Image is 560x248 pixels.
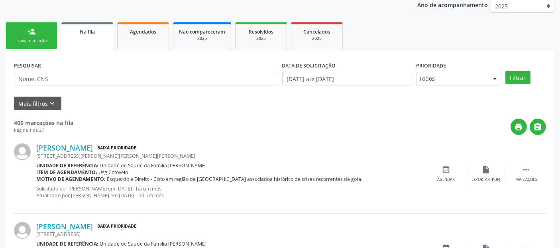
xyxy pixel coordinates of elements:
[505,71,531,84] button: Filtrar
[522,165,531,174] i: 
[241,36,281,42] div: 2025
[530,119,546,135] button: 
[515,177,537,183] div: Mais ações
[515,123,523,131] i: print
[282,72,412,85] input: Selecione um intervalo
[438,177,455,183] div: Agendar
[36,169,97,176] b: Item de agendamento:
[282,60,336,72] label: DATA DE SOLICITAÇÃO
[36,176,106,183] b: Motivo de agendamento:
[96,144,138,152] span: Baixa Prioridade
[48,99,57,108] i: keyboard_arrow_down
[36,240,98,247] b: Unidade de referência:
[36,153,426,159] div: [STREET_ADDRESS][PERSON_NAME][PERSON_NAME][PERSON_NAME]
[472,177,501,183] div: Exportar (PDF)
[107,176,363,183] span: Esquerdo e Direito - Cisto em região de [GEOGRAPHIC_DATA] associadoa histórico de crises recorren...
[419,75,485,83] span: Todos
[416,60,446,72] label: Prioridade
[179,36,225,42] div: 2025
[442,165,451,174] i: event_available
[80,28,95,35] span: Na fila
[14,119,73,127] strong: 405 marcações na fila
[14,143,31,160] img: img
[297,36,337,42] div: 2025
[36,222,93,231] a: [PERSON_NAME]
[249,28,273,35] span: Resolvidos
[179,28,225,35] span: Não compareceram
[36,231,426,238] div: [STREET_ADDRESS]
[96,222,138,231] span: Baixa Prioridade
[36,185,426,199] p: Solicitado por [PERSON_NAME] em [DATE] - há um mês Atualizado por [PERSON_NAME] em [DATE] - há um...
[27,27,36,36] div: person_add
[100,162,207,169] span: Unidade de Saude da Familia [PERSON_NAME]
[482,165,491,174] i: insert_drive_file
[14,60,41,72] label: PESQUISAR
[511,119,527,135] button: print
[36,143,93,152] a: [PERSON_NAME]
[304,28,330,35] span: Cancelados
[14,127,73,134] div: Página 1 de 27
[130,28,156,35] span: Agendados
[99,169,128,176] span: Usg Cotovelo
[14,97,61,111] button: Mais filtroskeyboard_arrow_down
[12,38,51,44] div: Nova marcação
[534,123,542,131] i: 
[36,162,98,169] b: Unidade de referência:
[100,240,207,247] span: Unidade de Saude da Familia [PERSON_NAME]
[14,72,278,85] input: Nome, CNS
